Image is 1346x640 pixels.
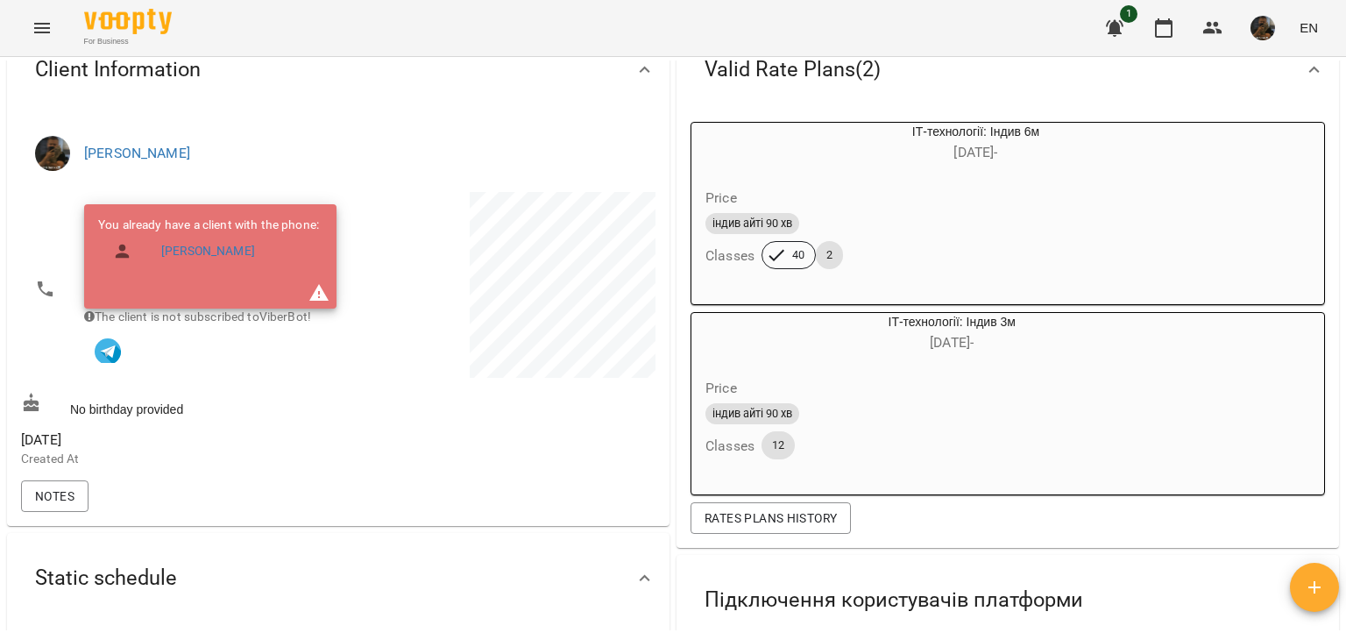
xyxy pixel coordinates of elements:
[776,313,1128,355] div: ІТ-технології: Індив 3м
[84,145,190,161] a: [PERSON_NAME]
[776,123,1176,165] div: ІТ-технології: Індив 6м
[1120,5,1137,23] span: 1
[84,9,172,34] img: Voopty Logo
[691,313,776,355] div: ІТ-технології: Індив 3м
[18,389,338,422] div: No birthday provided
[21,7,63,49] button: Menu
[35,136,70,171] img: Сорока Ростислав
[677,25,1339,115] div: Valid Rate Plans(2)
[35,56,201,83] span: Client Information
[705,376,737,401] h6: Price
[816,247,843,263] span: 2
[762,437,795,453] span: 12
[705,216,799,231] span: індив айті 90 хв
[1250,16,1275,40] img: 38836d50468c905d322a6b1b27ef4d16.jpg
[691,313,1128,480] button: ІТ-технології: Індив 3м[DATE]- Priceіндив айті 90 хвClasses12
[705,56,881,83] span: Valid Rate Plans ( 2 )
[7,533,669,623] div: Static schedule
[21,430,335,451] span: [DATE]
[1293,11,1325,44] button: EN
[691,502,851,534] button: Rates Plans History
[953,144,997,160] span: [DATE] -
[84,326,131,373] button: In touch with VooptyBot
[705,244,754,268] h6: Classes
[98,217,319,275] ul: You already have a client with the phone:
[21,451,335,468] p: Created At
[705,508,837,529] span: Rates Plans History
[1300,18,1318,37] span: EN
[705,186,737,210] h6: Price
[691,123,776,165] div: ІТ-технології: Індив 6м
[691,123,1176,290] button: ІТ-технології: Індив 6м[DATE]- Priceіндив айті 90 хвClasses402
[7,25,669,115] div: Client Information
[35,486,74,507] span: Notes
[35,565,177,592] span: Static schedule
[84,36,172,47] span: For Business
[21,480,89,512] button: Notes
[705,587,1083,614] span: Підключення користувачів платформи
[782,247,815,263] span: 40
[84,309,311,324] span: The client is not subscribed to ViberBot!
[161,243,255,260] a: [PERSON_NAME]
[95,338,121,365] img: Telegram
[930,334,974,351] span: [DATE] -
[705,406,799,422] span: індив айті 90 хв
[705,434,754,459] h6: Classes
